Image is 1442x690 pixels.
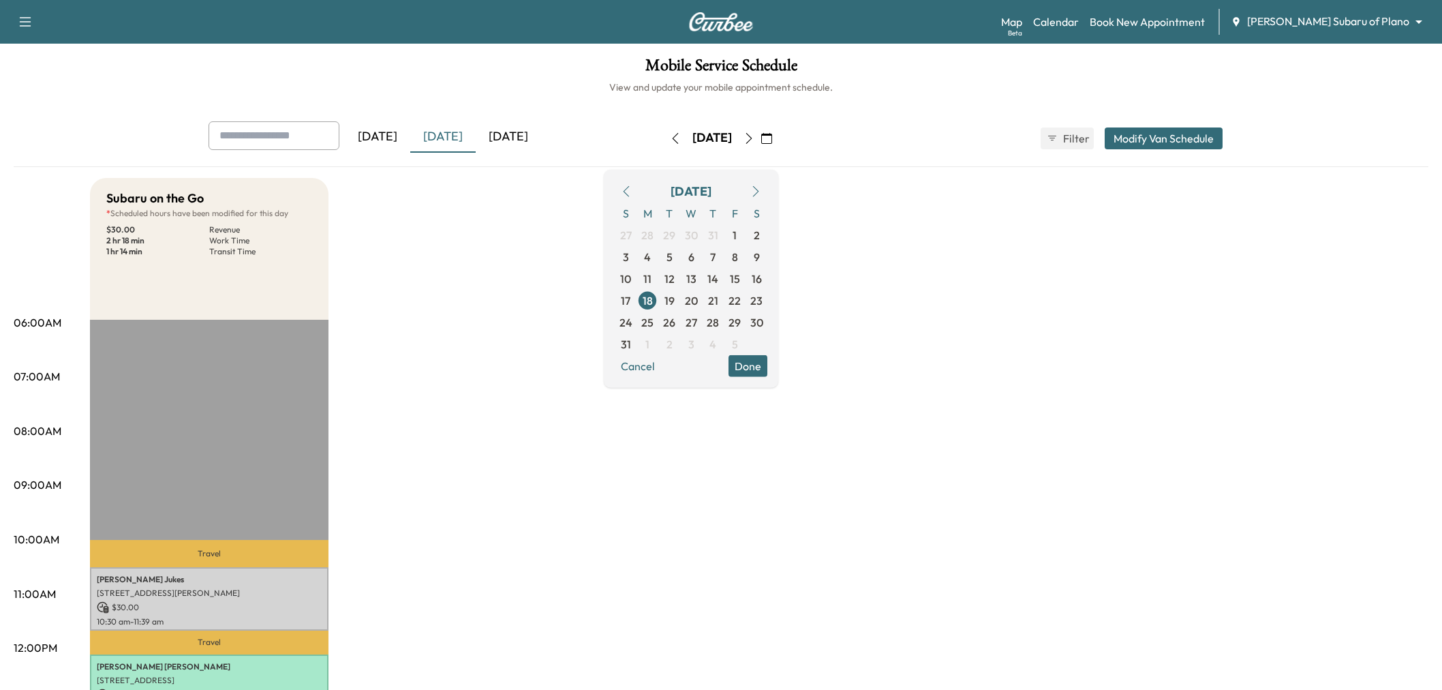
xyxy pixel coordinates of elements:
[754,226,760,243] span: 2
[621,335,631,352] span: 31
[410,121,476,153] div: [DATE]
[1033,14,1079,30] a: Calendar
[728,314,741,330] span: 29
[641,226,654,243] span: 28
[643,292,653,308] span: 18
[732,248,738,265] span: 8
[106,189,204,208] h5: Subaru on the Go
[1090,14,1205,30] a: Book New Appointment
[752,270,762,286] span: 16
[663,314,675,330] span: 26
[658,202,680,224] span: T
[702,202,724,224] span: T
[209,246,312,257] p: Transit Time
[754,248,760,265] span: 9
[664,270,675,286] span: 12
[97,675,322,686] p: [STREET_ADDRESS]
[1001,14,1022,30] a: MapBeta
[97,574,322,585] p: [PERSON_NAME] Jukes
[688,248,694,265] span: 6
[615,202,636,224] span: S
[733,226,737,243] span: 1
[692,130,732,147] div: [DATE]
[666,335,673,352] span: 2
[664,292,675,308] span: 19
[14,640,57,656] p: 12:00PM
[90,631,328,655] p: Travel
[644,248,651,265] span: 4
[750,292,763,308] span: 23
[620,270,631,286] span: 10
[97,588,322,599] p: [STREET_ADDRESS][PERSON_NAME]
[106,235,209,246] p: 2 hr 18 min
[686,270,696,286] span: 13
[209,224,312,235] p: Revenue
[14,57,1428,80] h1: Mobile Service Schedule
[14,531,59,547] p: 10:00AM
[621,292,630,308] span: 17
[730,270,740,286] span: 15
[1008,28,1022,38] div: Beta
[14,477,61,493] p: 09:00AM
[476,121,541,153] div: [DATE]
[643,270,651,286] span: 11
[666,248,673,265] span: 5
[106,246,209,257] p: 1 hr 14 min
[641,314,654,330] span: 25
[685,292,698,308] span: 20
[732,335,738,352] span: 5
[97,616,322,627] p: 10:30 am - 11:39 am
[707,314,719,330] span: 28
[636,202,658,224] span: M
[97,601,322,614] p: $ 30.00
[686,314,697,330] span: 27
[209,235,312,246] p: Work Time
[671,181,711,200] div: [DATE]
[14,80,1428,94] h6: View and update your mobile appointment schedule.
[685,226,698,243] span: 30
[707,270,718,286] span: 14
[615,355,661,376] button: Cancel
[728,355,767,376] button: Done
[645,335,649,352] span: 1
[620,226,632,243] span: 27
[688,12,754,31] img: Curbee Logo
[688,335,694,352] span: 3
[708,226,718,243] span: 31
[14,314,61,331] p: 06:00AM
[680,202,702,224] span: W
[619,314,632,330] span: 24
[724,202,746,224] span: F
[709,335,716,352] span: 4
[14,368,60,385] p: 07:00AM
[623,248,629,265] span: 3
[663,226,675,243] span: 29
[14,586,56,602] p: 11:00AM
[106,224,209,235] p: $ 30.00
[97,661,322,672] p: [PERSON_NAME] [PERSON_NAME]
[90,540,328,567] p: Travel
[1247,14,1409,29] span: [PERSON_NAME] Subaru of Plano
[345,121,410,153] div: [DATE]
[710,248,716,265] span: 7
[728,292,741,308] span: 22
[106,208,312,219] p: Scheduled hours have been modified for this day
[1041,127,1094,149] button: Filter
[1063,130,1088,147] span: Filter
[708,292,718,308] span: 21
[750,314,763,330] span: 30
[746,202,767,224] span: S
[14,423,61,439] p: 08:00AM
[1105,127,1223,149] button: Modify Van Schedule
